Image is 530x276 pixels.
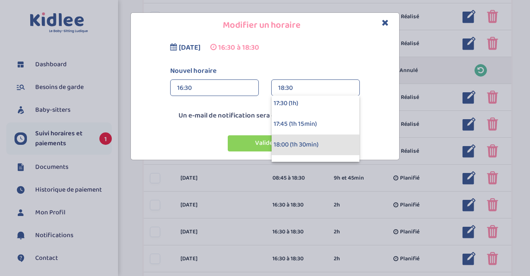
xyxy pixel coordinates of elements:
label: Nouvel horaire [164,66,366,77]
div: 18:30 [278,80,353,96]
h4: Modifier un horaire [137,19,393,32]
div: 17:30 (1h) [272,93,359,114]
div: 16:30 [177,80,252,96]
div: 18:15 (1h 45min) [272,155,359,176]
p: Un e-mail de notification sera envoyé à [133,110,397,121]
span: [DATE] [179,42,200,53]
button: Valider [228,135,302,151]
div: 17:45 (1h 15min) [272,114,359,134]
div: 18:00 (1h 30min) [272,134,359,155]
button: Close [382,18,389,28]
span: 16:30 à 18:30 [218,42,259,53]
